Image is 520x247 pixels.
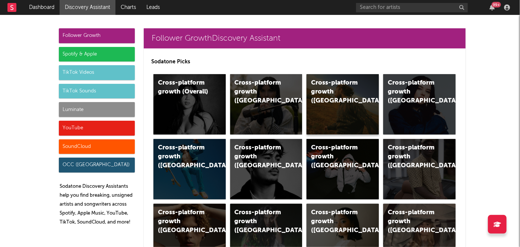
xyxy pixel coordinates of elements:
[158,208,209,235] div: Cross-platform growth ([GEOGRAPHIC_DATA])
[59,139,135,154] div: SoundCloud
[383,139,456,199] a: Cross-platform growth ([GEOGRAPHIC_DATA])
[59,65,135,80] div: TikTok Videos
[311,208,362,235] div: Cross-platform growth ([GEOGRAPHIC_DATA])
[153,74,226,134] a: Cross-platform growth (Overall)
[59,84,135,99] div: TikTok Sounds
[307,139,379,199] a: Cross-platform growth ([GEOGRAPHIC_DATA]/GSA)
[388,208,438,235] div: Cross-platform growth ([GEOGRAPHIC_DATA])
[356,3,468,12] input: Search for artists
[383,74,456,134] a: Cross-platform growth ([GEOGRAPHIC_DATA])
[388,79,438,105] div: Cross-platform growth ([GEOGRAPHIC_DATA])
[59,158,135,172] div: OCC ([GEOGRAPHIC_DATA])
[59,121,135,136] div: YouTube
[151,57,458,66] p: Sodatone Picks
[59,102,135,117] div: Luminate
[311,143,362,170] div: Cross-platform growth ([GEOGRAPHIC_DATA]/GSA)
[311,79,362,105] div: Cross-platform growth ([GEOGRAPHIC_DATA])
[158,79,209,96] div: Cross-platform growth (Overall)
[235,143,285,170] div: Cross-platform growth ([GEOGRAPHIC_DATA])
[153,139,226,199] a: Cross-platform growth ([GEOGRAPHIC_DATA])
[158,143,209,170] div: Cross-platform growth ([GEOGRAPHIC_DATA])
[489,4,495,10] button: 99+
[60,182,135,227] p: Sodatone Discovery Assistants help you find breaking, unsigned artists and songwriters across Spo...
[388,143,438,170] div: Cross-platform growth ([GEOGRAPHIC_DATA])
[59,28,135,43] div: Follower Growth
[59,47,135,62] div: Spotify & Apple
[492,2,501,7] div: 99 +
[144,28,466,48] a: Follower GrowthDiscovery Assistant
[307,74,379,134] a: Cross-platform growth ([GEOGRAPHIC_DATA])
[235,208,285,235] div: Cross-platform growth ([GEOGRAPHIC_DATA])
[230,139,302,199] a: Cross-platform growth ([GEOGRAPHIC_DATA])
[230,74,302,134] a: Cross-platform growth ([GEOGRAPHIC_DATA])
[235,79,285,105] div: Cross-platform growth ([GEOGRAPHIC_DATA])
